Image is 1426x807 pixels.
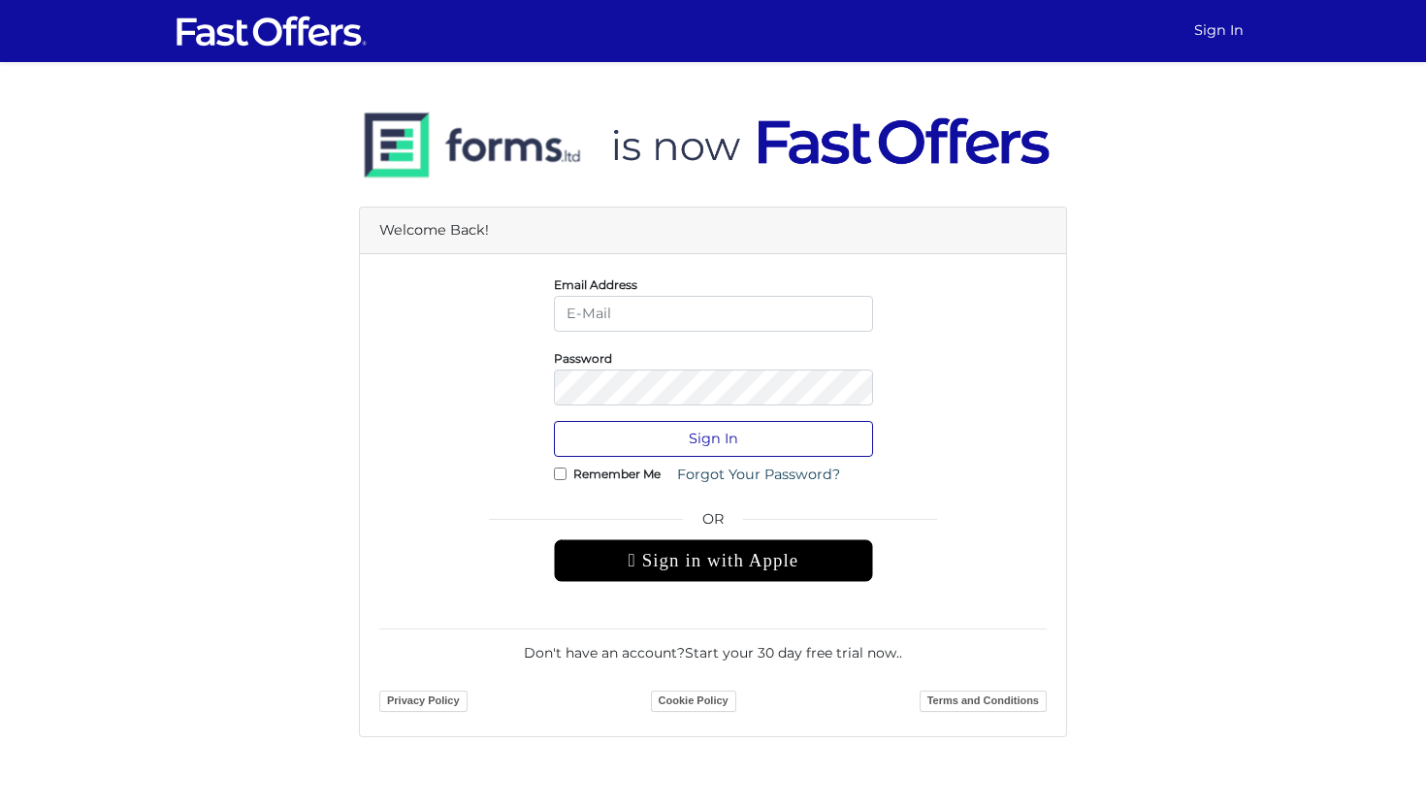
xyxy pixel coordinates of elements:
label: Email Address [554,282,637,287]
div: Welcome Back! [360,208,1066,254]
a: Cookie Policy [651,691,736,712]
a: Forgot Your Password? [664,457,853,493]
label: Password [554,356,612,361]
label: Remember Me [573,471,661,476]
button: Sign In [554,421,873,457]
div: Sign in with Apple [554,539,873,582]
a: Terms and Conditions [920,691,1047,712]
a: Privacy Policy [379,691,468,712]
input: E-Mail [554,296,873,332]
div: Don't have an account? . [379,629,1047,663]
span: OR [554,508,873,539]
a: Sign In [1186,12,1251,49]
a: Start your 30 day free trial now. [685,644,899,662]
